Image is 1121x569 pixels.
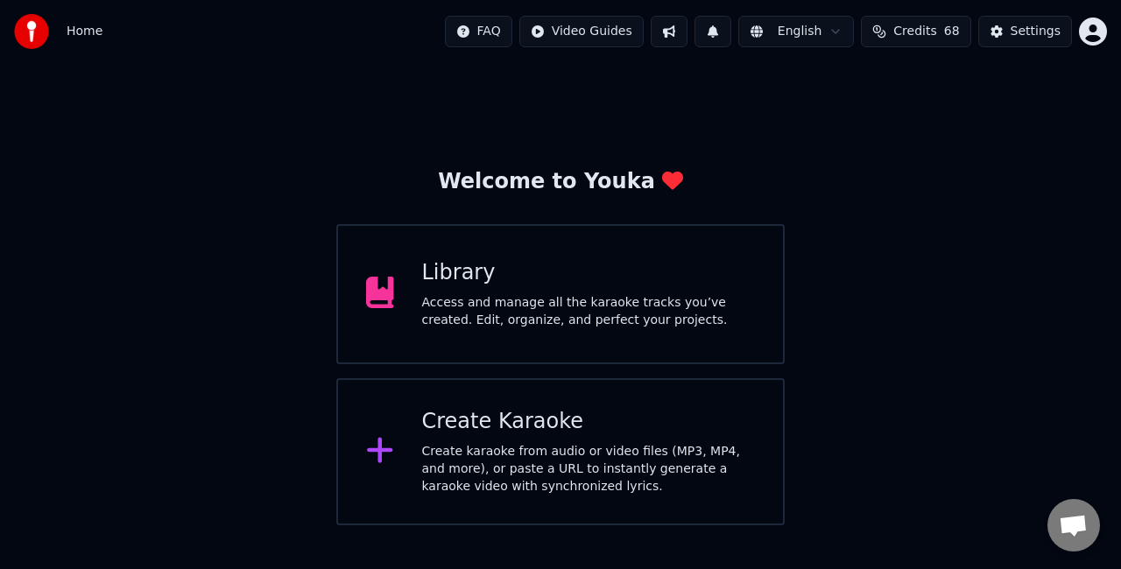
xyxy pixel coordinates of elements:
button: Settings [978,16,1072,47]
div: Access and manage all the karaoke tracks you’ve created. Edit, organize, and perfect your projects. [422,294,756,329]
div: Welcome to Youka [438,168,683,196]
div: Library [422,259,756,287]
button: FAQ [445,16,512,47]
nav: breadcrumb [67,23,102,40]
button: Video Guides [519,16,644,47]
div: Create karaoke from audio or video files (MP3, MP4, and more), or paste a URL to instantly genera... [422,443,756,495]
div: Settings [1011,23,1061,40]
button: Credits68 [861,16,970,47]
span: 68 [944,23,960,40]
span: Credits [893,23,936,40]
span: Home [67,23,102,40]
div: Open chat [1047,499,1100,551]
img: youka [14,14,49,49]
div: Create Karaoke [422,408,756,436]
